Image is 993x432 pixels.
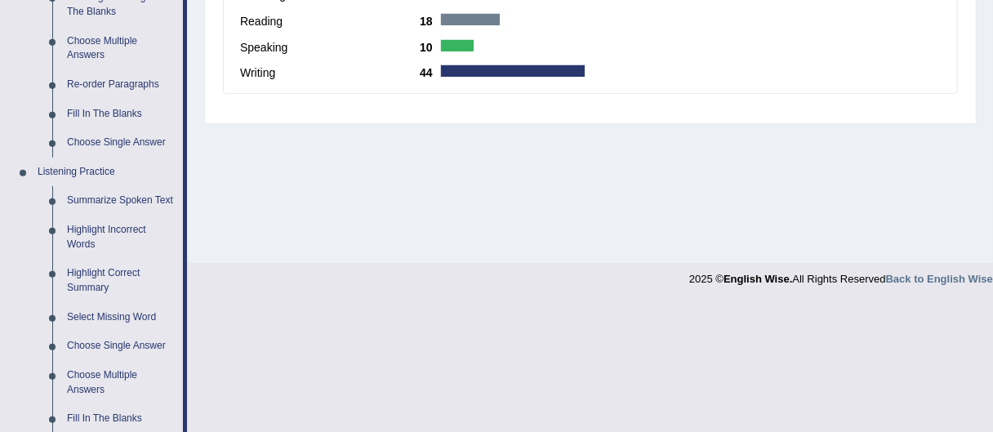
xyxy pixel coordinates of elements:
[60,70,183,100] a: Re-order Paragraphs
[240,39,420,56] label: Speaking
[420,15,441,28] b: 18
[724,273,792,285] strong: English Wise.
[60,332,183,361] a: Choose Single Answer
[420,66,441,79] b: 44
[60,259,183,302] a: Highlight Correct Summary
[60,216,183,259] a: Highlight Incorrect Words
[60,100,183,129] a: Fill In The Blanks
[689,263,993,287] div: 2025 © All Rights Reserved
[60,361,183,404] a: Choose Multiple Answers
[60,303,183,332] a: Select Missing Word
[30,158,183,187] a: Listening Practice
[60,186,183,216] a: Summarize Spoken Text
[886,273,993,285] a: Back to English Wise
[420,41,441,54] b: 10
[240,13,420,30] label: Reading
[60,128,183,158] a: Choose Single Answer
[60,27,183,70] a: Choose Multiple Answers
[240,65,420,82] label: Writing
